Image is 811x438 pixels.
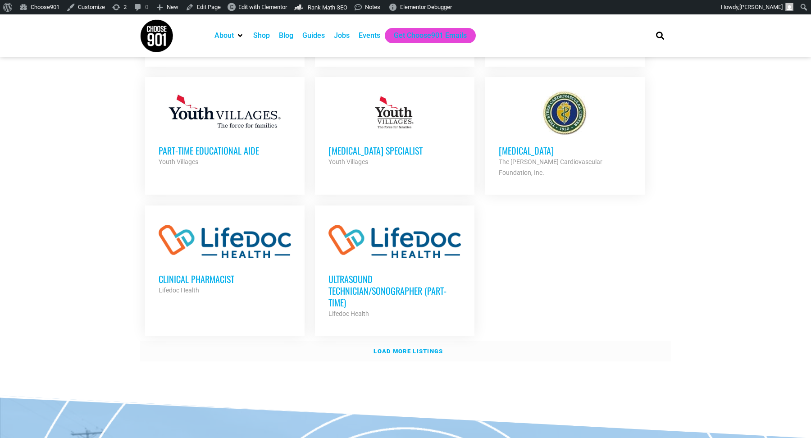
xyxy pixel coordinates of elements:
[214,30,234,41] a: About
[238,4,287,10] span: Edit with Elementor
[159,287,199,294] strong: Lifedoc Health
[315,77,474,181] a: [MEDICAL_DATA] Specialist Youth Villages
[328,145,461,156] h3: [MEDICAL_DATA] Specialist
[302,30,325,41] a: Guides
[328,310,369,317] strong: Lifedoc Health
[374,348,443,355] strong: Load more listings
[140,341,671,362] a: Load more listings
[499,145,631,156] h3: [MEDICAL_DATA]
[485,77,645,192] a: [MEDICAL_DATA] The [PERSON_NAME] Cardiovascular Foundation, Inc.
[739,4,783,10] span: [PERSON_NAME]
[145,205,305,309] a: Clinical Pharmacist Lifedoc Health
[359,30,380,41] a: Events
[159,158,198,165] strong: Youth Villages
[499,158,602,176] strong: The [PERSON_NAME] Cardiovascular Foundation, Inc.
[328,273,461,308] h3: Ultrasound Technician/Sonographer (Part-Time)
[159,145,291,156] h3: Part-Time Educational Aide
[328,158,368,165] strong: Youth Villages
[308,4,347,11] span: Rank Math SEO
[394,30,467,41] a: Get Choose901 Emails
[210,28,641,43] nav: Main nav
[653,28,668,43] div: Search
[159,273,291,285] h3: Clinical Pharmacist
[334,30,350,41] a: Jobs
[315,205,474,333] a: Ultrasound Technician/Sonographer (Part-Time) Lifedoc Health
[210,28,249,43] div: About
[253,30,270,41] a: Shop
[145,77,305,181] a: Part-Time Educational Aide Youth Villages
[279,30,293,41] a: Blog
